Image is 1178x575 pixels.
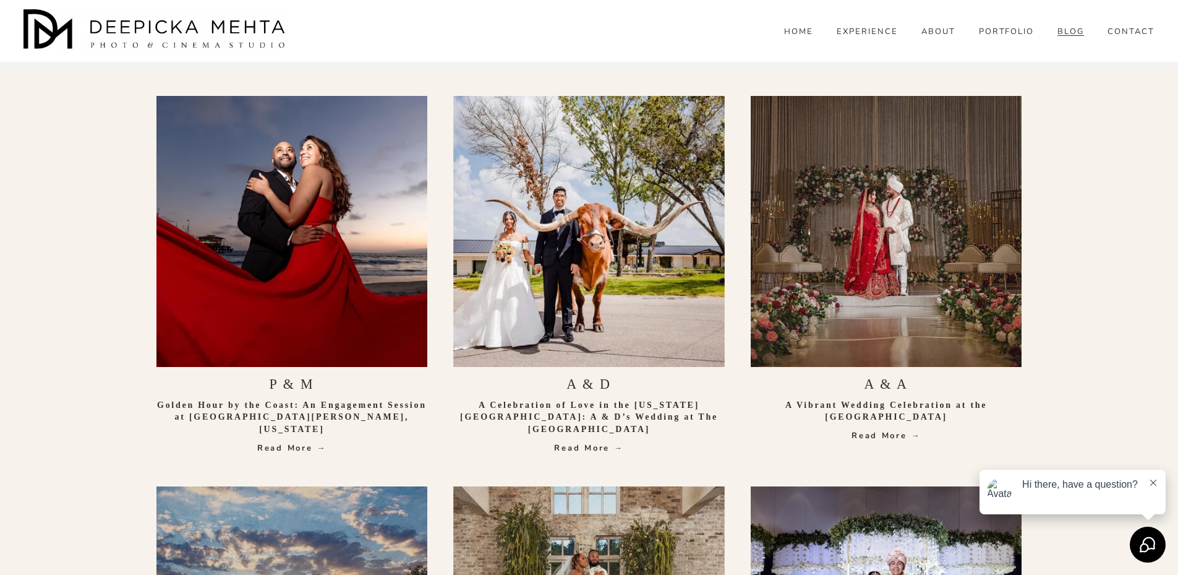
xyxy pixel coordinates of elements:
[751,430,1022,442] a: Read More →
[784,26,813,37] a: HOME
[156,442,428,454] a: Read More →
[157,400,430,434] strong: Golden Hour by the Coast: An Engagement Session at [GEOGRAPHIC_DATA][PERSON_NAME], [US_STATE]
[921,26,955,37] a: ABOUT
[1108,26,1155,37] a: CONTACT
[566,376,612,392] a: A & D
[864,376,908,392] a: A & A
[1057,26,1084,37] a: folder dropdown
[1057,27,1084,37] span: BLOG
[269,376,314,392] a: P & M
[460,400,722,434] strong: A Celebration of Love in the [US_STATE][GEOGRAPHIC_DATA]: A & D’s Wedding at The [GEOGRAPHIC_DATA]
[837,26,898,37] a: EXPERIENCE
[453,442,725,454] a: Read More →
[23,9,289,53] img: Austin Wedding Photographer - Deepicka Mehta Photography &amp; Cinematography
[785,400,991,422] strong: A Vibrant Wedding Celebration at the [GEOGRAPHIC_DATA]
[979,26,1035,37] a: PORTFOLIO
